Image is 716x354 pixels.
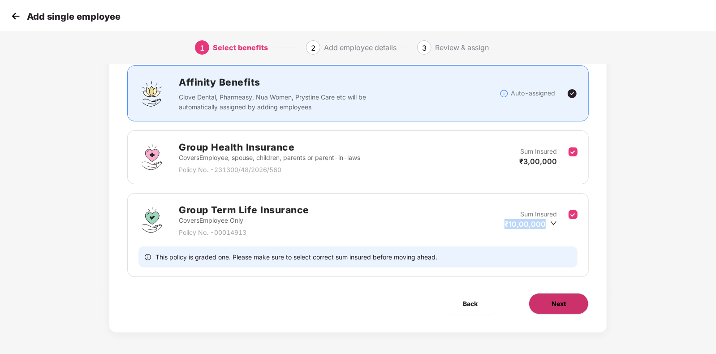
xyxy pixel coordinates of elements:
[552,299,566,309] span: Next
[179,140,360,155] h2: Group Health Insurance
[179,165,360,175] p: Policy No. - 231300/48/2026/560
[179,203,309,217] h2: Group Term Life Insurance
[463,299,478,309] span: Back
[138,80,165,107] img: svg+xml;base64,PHN2ZyBpZD0iQWZmaW5pdHlfQmVuZWZpdHMiIGRhdGEtbmFtZT0iQWZmaW5pdHkgQmVuZWZpdHMiIHhtbG...
[138,207,165,233] img: svg+xml;base64,PHN2ZyBpZD0iR3JvdXBfVGVybV9MaWZlX0luc3VyYW5jZSIgZGF0YS1uYW1lPSJHcm91cCBUZXJtIExpZm...
[529,293,589,315] button: Next
[519,157,557,166] span: ₹3,00,000
[179,216,309,225] p: Covers Employee Only
[567,88,578,99] img: svg+xml;base64,PHN2ZyBpZD0iVGljay0yNHgyNCIgeG1sbnM9Imh0dHA6Ly93d3cudzMub3JnLzIwMDAvc3ZnIiB3aWR0aD...
[324,40,397,55] div: Add employee details
[511,88,555,98] p: Auto-assigned
[179,228,309,237] p: Policy No. - 00014913
[505,219,557,229] div: ₹10,00,000
[155,253,437,261] span: This policy is graded one. Please make sure to select correct sum insured before moving ahead.
[520,147,557,156] p: Sum Insured
[520,209,557,219] p: Sum Insured
[422,43,427,52] span: 3
[145,253,151,261] span: info-circle
[179,92,371,112] p: Clove Dental, Pharmeasy, Nua Women, Prystine Care etc will be automatically assigned by adding em...
[550,220,557,227] span: down
[179,75,500,90] h2: Affinity Benefits
[27,11,121,22] p: Add single employee
[440,293,500,315] button: Back
[179,153,360,163] p: Covers Employee, spouse, children, parents or parent-in-laws
[213,40,268,55] div: Select benefits
[9,9,22,23] img: svg+xml;base64,PHN2ZyB4bWxucz0iaHR0cDovL3d3dy53My5vcmcvMjAwMC9zdmciIHdpZHRoPSIzMCIgaGVpZ2h0PSIzMC...
[435,40,489,55] div: Review & assign
[500,89,509,98] img: svg+xml;base64,PHN2ZyBpZD0iSW5mb18tXzMyeDMyIiBkYXRhLW5hbWU9IkluZm8gLSAzMngzMiIgeG1sbnM9Imh0dHA6Ly...
[138,144,165,171] img: svg+xml;base64,PHN2ZyBpZD0iR3JvdXBfSGVhbHRoX0luc3VyYW5jZSIgZGF0YS1uYW1lPSJHcm91cCBIZWFsdGggSW5zdX...
[200,43,204,52] span: 1
[311,43,315,52] span: 2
